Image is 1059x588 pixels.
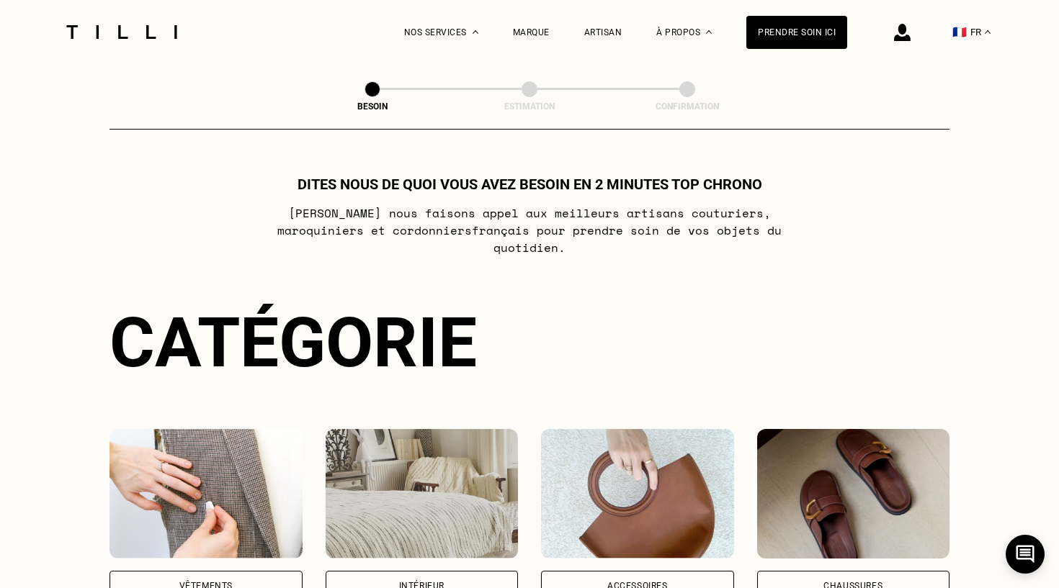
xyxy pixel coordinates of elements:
img: menu déroulant [985,30,991,34]
img: Menu déroulant [473,30,478,34]
h1: Dites nous de quoi vous avez besoin en 2 minutes top chrono [298,176,762,193]
span: 🇫🇷 [952,25,967,39]
div: Catégorie [110,302,949,383]
img: Vêtements [110,429,303,558]
img: Logo du service de couturière Tilli [61,25,182,39]
p: [PERSON_NAME] nous faisons appel aux meilleurs artisans couturiers , maroquiniers et cordonniers ... [244,204,816,256]
a: Prendre soin ici [746,16,847,49]
a: Marque [513,27,550,37]
div: Estimation [457,101,602,112]
img: Intérieur [326,429,519,558]
div: Besoin [300,101,444,112]
img: Menu déroulant à propos [706,30,712,34]
img: Accessoires [541,429,734,558]
a: Artisan [584,27,622,37]
div: Confirmation [615,101,759,112]
img: icône connexion [894,24,911,41]
img: Chaussures [757,429,950,558]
